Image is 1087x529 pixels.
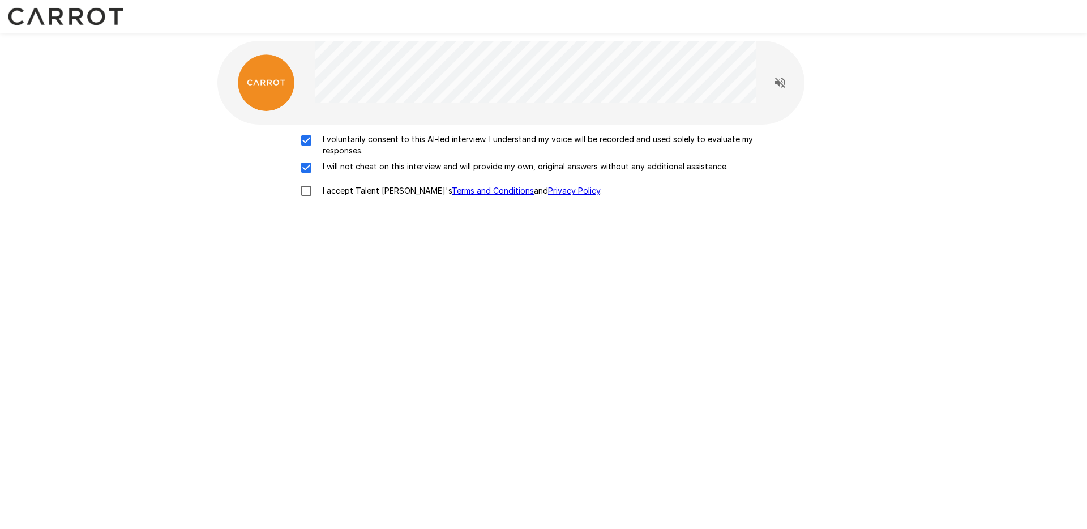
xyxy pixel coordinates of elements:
p: I accept Talent [PERSON_NAME]'s and . [318,185,602,197]
button: Read questions aloud [769,71,791,94]
a: Privacy Policy [548,186,600,195]
a: Terms and Conditions [452,186,534,195]
p: I will not cheat on this interview and will provide my own, original answers without any addition... [318,161,728,172]
p: I voluntarily consent to this AI-led interview. I understand my voice will be recorded and used s... [318,134,793,156]
img: carrot_logo.png [238,54,294,111]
